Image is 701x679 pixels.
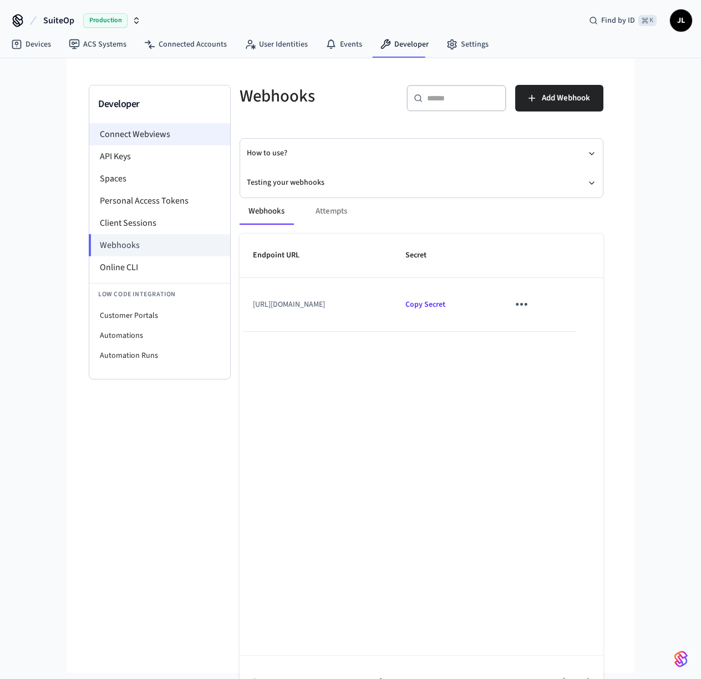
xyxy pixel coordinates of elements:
button: Testing your webhooks [247,168,596,197]
div: Find by ID⌘ K [580,11,666,31]
a: Devices [2,34,60,54]
li: Automation Runs [89,346,230,366]
li: Webhooks [89,234,230,256]
td: [URL][DOMAIN_NAME] [240,278,392,331]
li: Spaces [89,168,230,190]
li: Client Sessions [89,212,230,234]
a: ACS Systems [60,34,135,54]
a: Connected Accounts [135,34,236,54]
a: User Identities [236,34,317,54]
li: Automations [89,326,230,346]
span: Production [83,13,128,28]
li: Online CLI [89,256,230,278]
div: ant example [240,198,603,225]
li: Personal Access Tokens [89,190,230,212]
button: JL [670,9,692,32]
button: How to use? [247,139,596,168]
button: Add Webhook [515,85,603,112]
span: Add Webhook [542,91,590,105]
button: Webhooks [240,198,293,225]
span: ⌘ K [638,15,657,26]
span: SuiteOp [43,14,74,27]
h3: Developer [98,97,221,112]
a: Developer [371,34,438,54]
li: Connect Webviews [89,123,230,145]
span: Secret [405,247,441,264]
span: JL [671,11,691,31]
a: Settings [438,34,497,54]
span: Copied! [405,299,445,310]
a: Events [317,34,371,54]
span: Endpoint URL [253,247,314,264]
table: sticky table [240,234,603,332]
span: Find by ID [601,15,635,26]
li: Customer Portals [89,306,230,326]
li: Low Code Integration [89,283,230,306]
h5: Webhooks [240,85,393,108]
li: API Keys [89,145,230,168]
img: SeamLogoGradient.69752ec5.svg [674,650,688,668]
